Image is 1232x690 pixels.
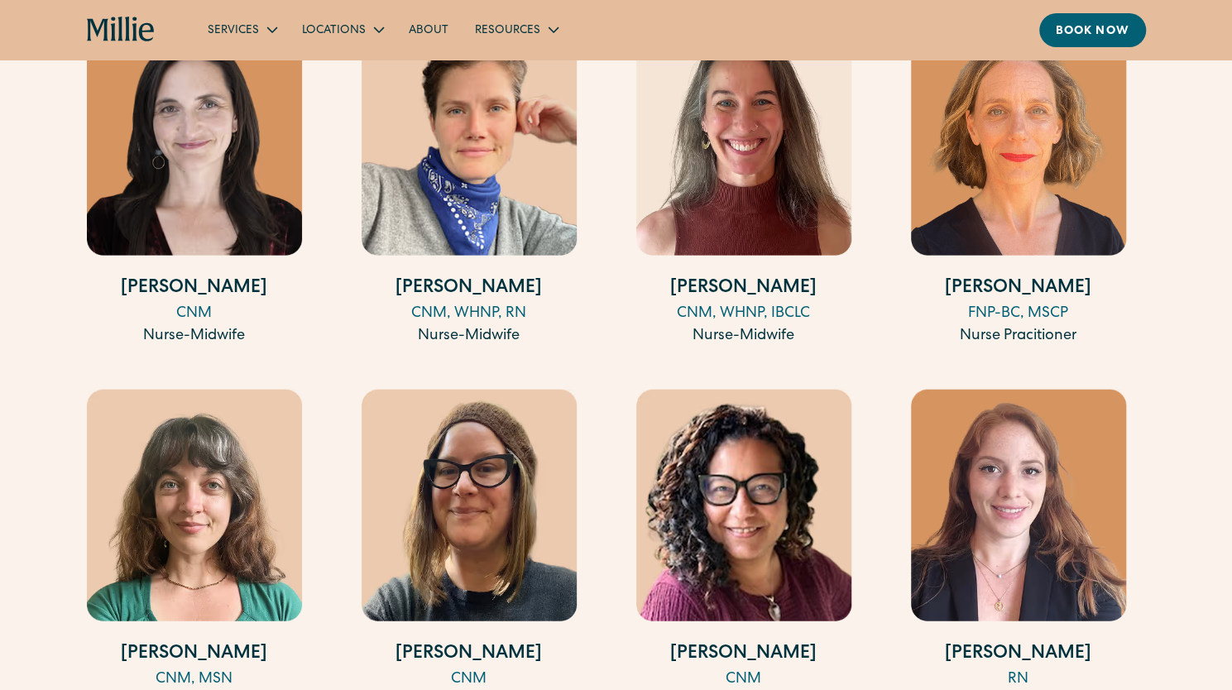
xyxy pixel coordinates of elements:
h4: [PERSON_NAME] [636,276,851,303]
div: CNM, WHNP, IBCLC [636,303,851,325]
div: Resources [475,22,540,40]
a: Book now [1039,13,1146,47]
a: home [87,17,156,43]
div: Nurse-Midwife [87,325,302,347]
h4: [PERSON_NAME] [87,641,302,668]
a: [PERSON_NAME]CNM, WHNP, RNNurse-Midwife [362,24,577,347]
div: Nurse Pracitioner [911,325,1126,347]
div: FNP-BC, MSCP [911,303,1126,325]
h4: [PERSON_NAME] [911,276,1126,303]
div: CNM [87,303,302,325]
h4: [PERSON_NAME] [362,276,577,303]
div: Locations [289,16,395,43]
div: Services [194,16,289,43]
div: Services [208,22,259,40]
h4: [PERSON_NAME] [362,641,577,668]
div: CNM, WHNP, RN [362,303,577,325]
div: Nurse-Midwife [362,325,577,347]
a: [PERSON_NAME]FNP-BC, MSCPNurse Pracitioner [911,24,1126,347]
a: About [395,16,462,43]
div: Nurse-Midwife [636,325,851,347]
div: Book now [1056,23,1129,41]
h4: [PERSON_NAME] [636,641,851,668]
div: Locations [302,22,366,40]
div: Resources [462,16,570,43]
h4: [PERSON_NAME] [87,276,302,303]
a: [PERSON_NAME]CNMNurse-Midwife [87,24,302,347]
a: [PERSON_NAME]CNM, WHNP, IBCLCNurse-Midwife [636,24,851,347]
h4: [PERSON_NAME] [911,641,1126,668]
